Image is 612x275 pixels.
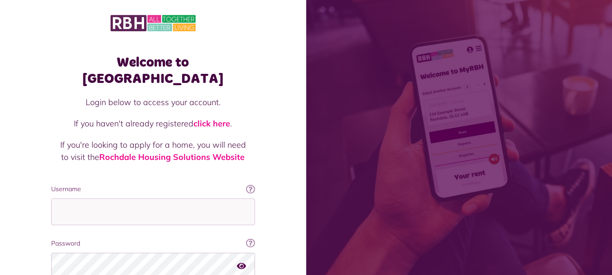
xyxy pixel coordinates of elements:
label: Username [51,184,255,194]
p: If you're looking to apply for a home, you will need to visit the [60,139,246,163]
p: If you haven't already registered . [60,117,246,130]
p: Login below to access your account. [60,96,246,108]
label: Password [51,239,255,248]
a: Rochdale Housing Solutions Website [99,152,245,162]
h1: Welcome to [GEOGRAPHIC_DATA] [51,54,255,87]
img: MyRBH [111,14,196,33]
a: click here [193,118,230,129]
